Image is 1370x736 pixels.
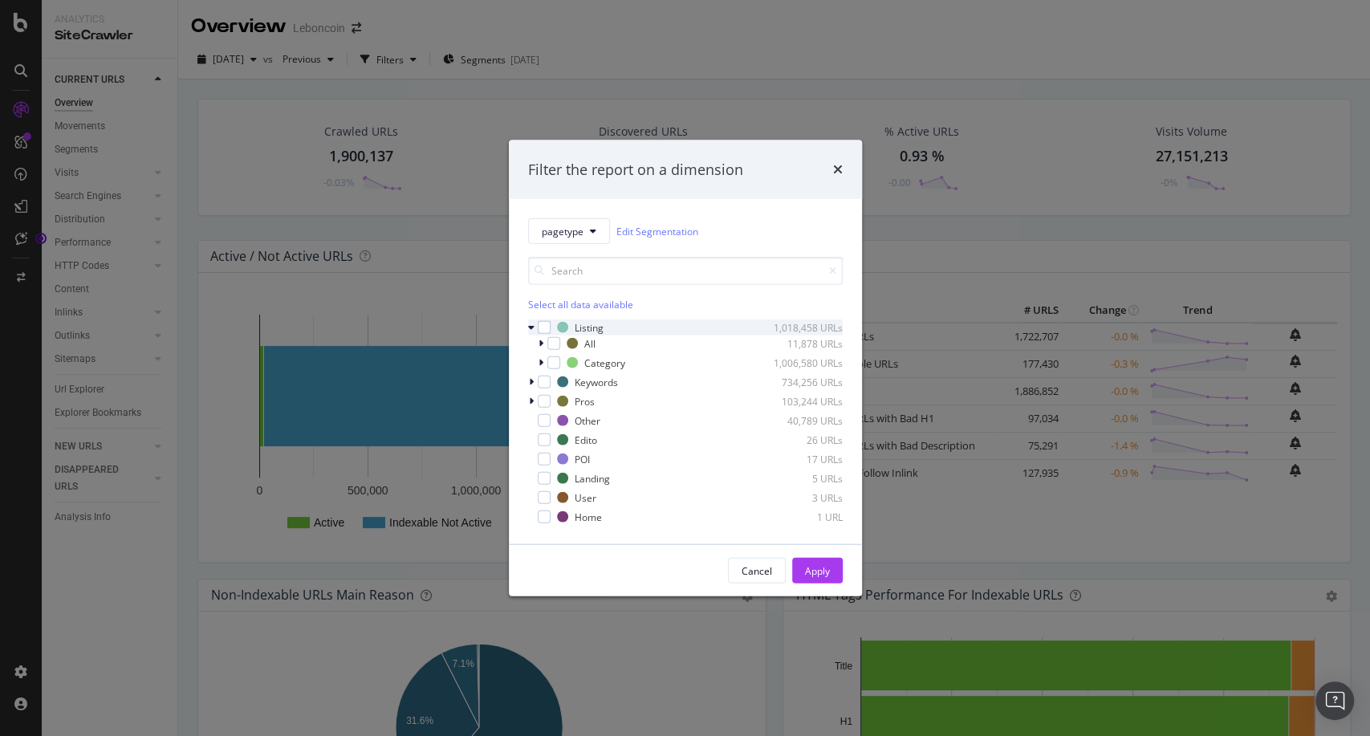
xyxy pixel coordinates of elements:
[528,257,843,285] input: Search
[616,222,698,239] a: Edit Segmentation
[764,413,843,427] div: 40,789 URLs
[764,375,843,388] div: 734,256 URLs
[584,356,625,369] div: Category
[528,218,610,244] button: pagetype
[575,375,618,388] div: Keywords
[542,224,583,238] span: pagetype
[575,394,595,408] div: Pros
[764,320,843,334] div: 1,018,458 URLs
[509,140,862,596] div: modal
[575,510,602,523] div: Home
[575,471,610,485] div: Landing
[575,413,600,427] div: Other
[764,336,843,350] div: 11,878 URLs
[528,298,843,311] div: Select all data available
[833,159,843,180] div: times
[528,159,743,180] div: Filter the report on a dimension
[742,563,772,577] div: Cancel
[728,558,786,584] button: Cancel
[805,563,830,577] div: Apply
[764,471,843,485] div: 5 URLs
[764,356,843,369] div: 1,006,580 URLs
[584,336,596,350] div: All
[764,394,843,408] div: 103,244 URLs
[575,433,597,446] div: Edito
[792,558,843,584] button: Apply
[575,320,604,334] div: Listing
[1315,681,1354,720] div: Open Intercom Messenger
[764,490,843,504] div: 3 URLs
[575,452,590,466] div: POI
[764,452,843,466] div: 17 URLs
[575,490,596,504] div: User
[764,433,843,446] div: 26 URLs
[764,510,843,523] div: 1 URL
